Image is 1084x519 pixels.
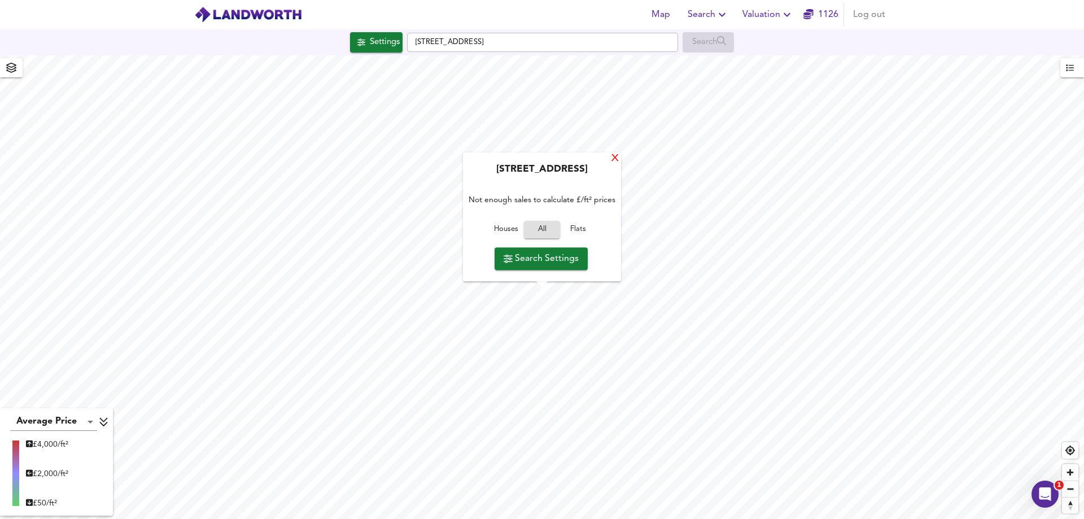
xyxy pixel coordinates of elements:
[370,35,400,50] div: Settings
[1062,497,1078,513] button: Reset bearing to north
[350,32,403,53] div: Click to configure Search Settings
[26,439,68,450] div: £ 4,000/ft²
[803,3,839,26] button: 1126
[642,3,679,26] button: Map
[742,7,794,23] span: Valuation
[407,33,678,52] input: Enter a location...
[350,32,403,53] button: Settings
[469,182,615,218] div: Not enough sales to calculate £/ft² prices
[683,32,734,53] div: Enable a Source before running a Search
[563,224,593,237] span: Flats
[1062,481,1078,497] button: Zoom out
[1031,481,1059,508] iframe: Intercom live chat
[26,498,68,509] div: £ 50/ft²
[1062,442,1078,459] button: Find my location
[688,7,729,23] span: Search
[1062,481,1078,497] span: Zoom out
[488,221,524,239] button: Houses
[1062,464,1078,481] button: Zoom in
[495,247,588,270] button: Search Settings
[26,468,68,479] div: £ 2,000/ft²
[647,7,674,23] span: Map
[683,3,733,26] button: Search
[849,3,890,26] button: Log out
[469,164,615,182] div: [STREET_ADDRESS]
[524,221,560,239] button: All
[560,221,596,239] button: Flats
[1055,481,1064,490] span: 1
[530,224,554,237] span: All
[738,3,798,26] button: Valuation
[10,413,97,431] div: Average Price
[853,7,885,23] span: Log out
[194,6,302,23] img: logo
[610,154,620,164] div: X
[491,224,521,237] span: Houses
[803,7,838,23] a: 1126
[504,251,579,267] span: Search Settings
